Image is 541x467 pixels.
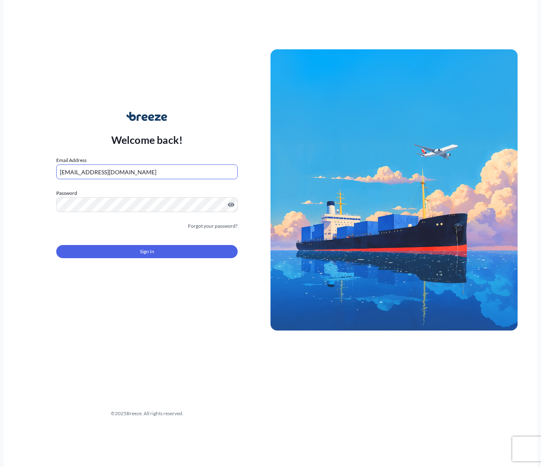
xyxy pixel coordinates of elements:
button: Show password [228,201,234,208]
label: Password [56,189,238,197]
img: Ship illustration [270,49,518,331]
p: Welcome back! [111,133,183,146]
label: Email Address [56,156,87,164]
div: © 2025 Breeze. All rights reserved. [23,409,270,418]
a: Forgot your password? [188,222,238,230]
input: example@gmail.com [56,164,238,179]
span: Sign In [140,247,154,256]
button: Sign In [56,245,238,258]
